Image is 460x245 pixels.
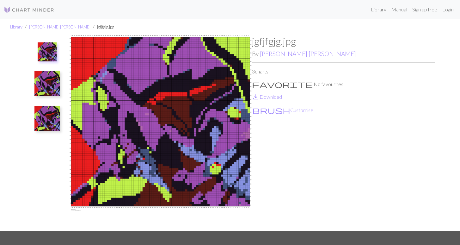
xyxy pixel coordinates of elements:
[90,24,114,30] li: jgfjfgjg.jpg
[252,50,435,57] h2: By
[252,80,313,89] span: favorite
[252,68,435,75] p: 3 charts
[252,106,314,114] button: CustomiseCustomise
[252,35,435,47] h1: jgfjfgjg.jpg
[69,35,252,231] img: jgfjfgjg.jpg
[38,42,57,61] img: jgfjfgjg.jpg
[252,93,260,101] i: Download
[34,71,60,96] img: Copy of jgfjfgjg.jpg
[252,80,313,88] i: Favourite
[34,106,60,131] img: Copy of Copy of jgfjfgjg.jpg
[252,106,290,114] i: Customise
[252,94,282,100] a: DownloadDownload
[252,106,290,115] span: brush
[29,24,90,29] a: [PERSON_NAME] [PERSON_NAME]
[260,50,356,57] a: [PERSON_NAME] [PERSON_NAME]
[410,3,440,16] a: Sign up free
[252,92,260,101] span: save_alt
[440,3,456,16] a: Login
[252,80,435,88] p: No favourites
[4,6,54,14] img: Logo
[368,3,389,16] a: Library
[389,3,410,16] a: Manual
[10,24,22,29] a: Library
